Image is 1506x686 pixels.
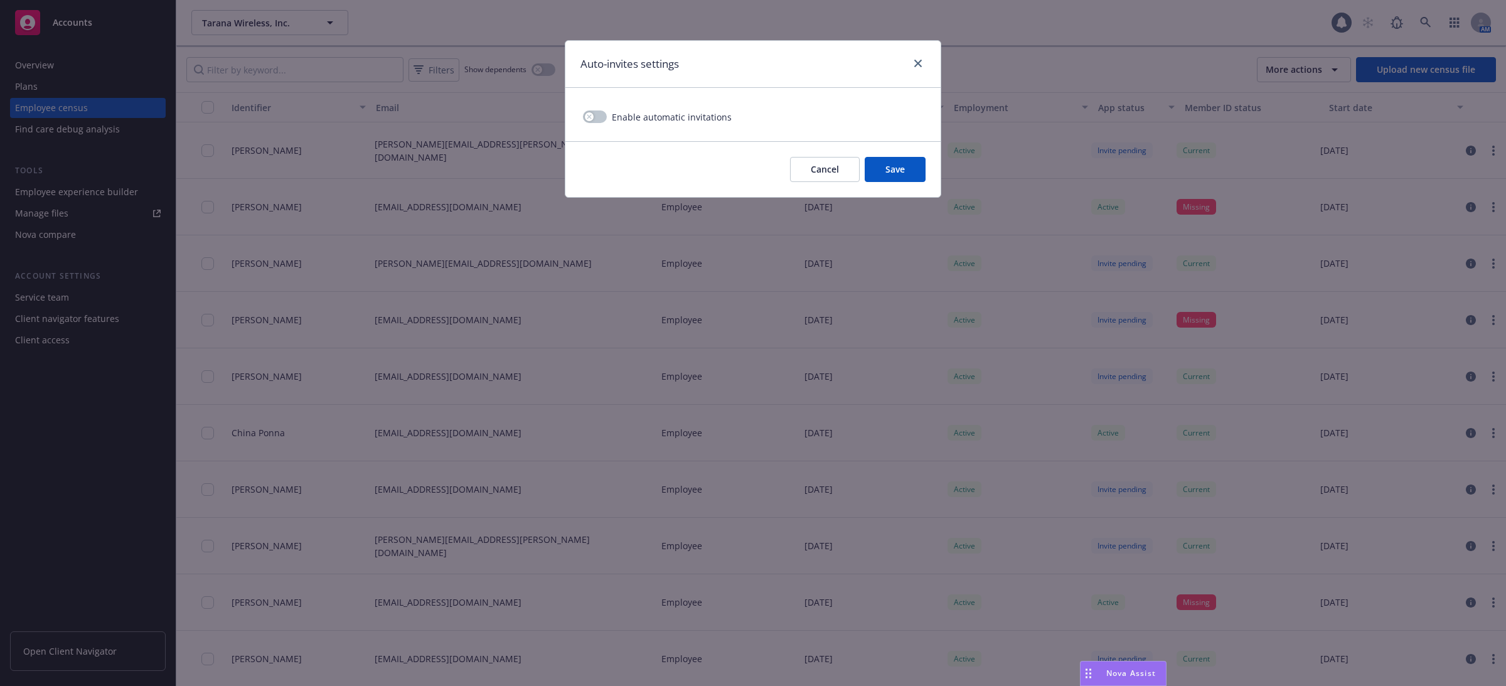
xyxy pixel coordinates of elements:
div: Drag to move [1081,662,1096,685]
span: Enable automatic invitations [612,110,732,124]
a: close [911,56,926,71]
span: Save [885,163,905,175]
h1: Auto-invites settings [580,56,679,72]
button: Cancel [790,157,860,182]
button: Nova Assist [1080,661,1167,686]
button: Save [865,157,926,182]
span: Nova Assist [1106,668,1156,678]
span: Cancel [811,163,839,175]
